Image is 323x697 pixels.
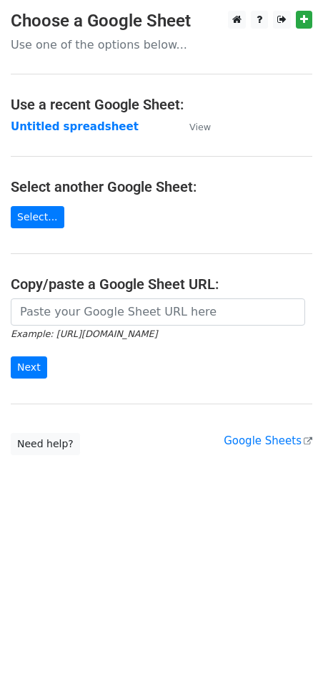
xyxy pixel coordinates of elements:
input: Next [11,356,47,379]
a: Select... [11,206,64,228]
h4: Use a recent Google Sheet: [11,96,312,113]
p: Use one of the options below... [11,37,312,52]
small: View [189,122,211,132]
a: Untitled spreadsheet [11,120,139,133]
a: Google Sheets [224,434,312,447]
a: Need help? [11,433,80,455]
a: View [175,120,211,133]
h3: Choose a Google Sheet [11,11,312,31]
small: Example: [URL][DOMAIN_NAME] [11,328,157,339]
h4: Copy/paste a Google Sheet URL: [11,276,312,293]
h4: Select another Google Sheet: [11,178,312,195]
input: Paste your Google Sheet URL here [11,298,305,326]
